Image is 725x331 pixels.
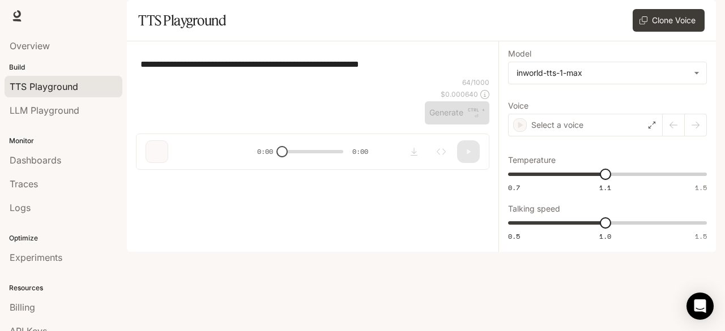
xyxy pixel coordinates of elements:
p: Voice [508,102,528,110]
span: 0.7 [508,183,520,192]
span: 0.5 [508,231,520,241]
span: 1.1 [599,183,611,192]
div: Open Intercom Messenger [686,293,714,320]
span: 1.0 [599,231,611,241]
p: Temperature [508,156,556,164]
span: 1.5 [695,183,707,192]
p: 64 / 1000 [462,78,489,87]
p: $ 0.000640 [441,89,478,99]
div: inworld-tts-1-max [517,67,688,79]
p: Model [508,50,531,58]
p: Talking speed [508,205,560,213]
p: Select a voice [531,119,583,131]
button: Clone Voice [633,9,705,32]
h1: TTS Playground [138,9,226,32]
span: 1.5 [695,231,707,241]
div: inworld-tts-1-max [509,62,706,84]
